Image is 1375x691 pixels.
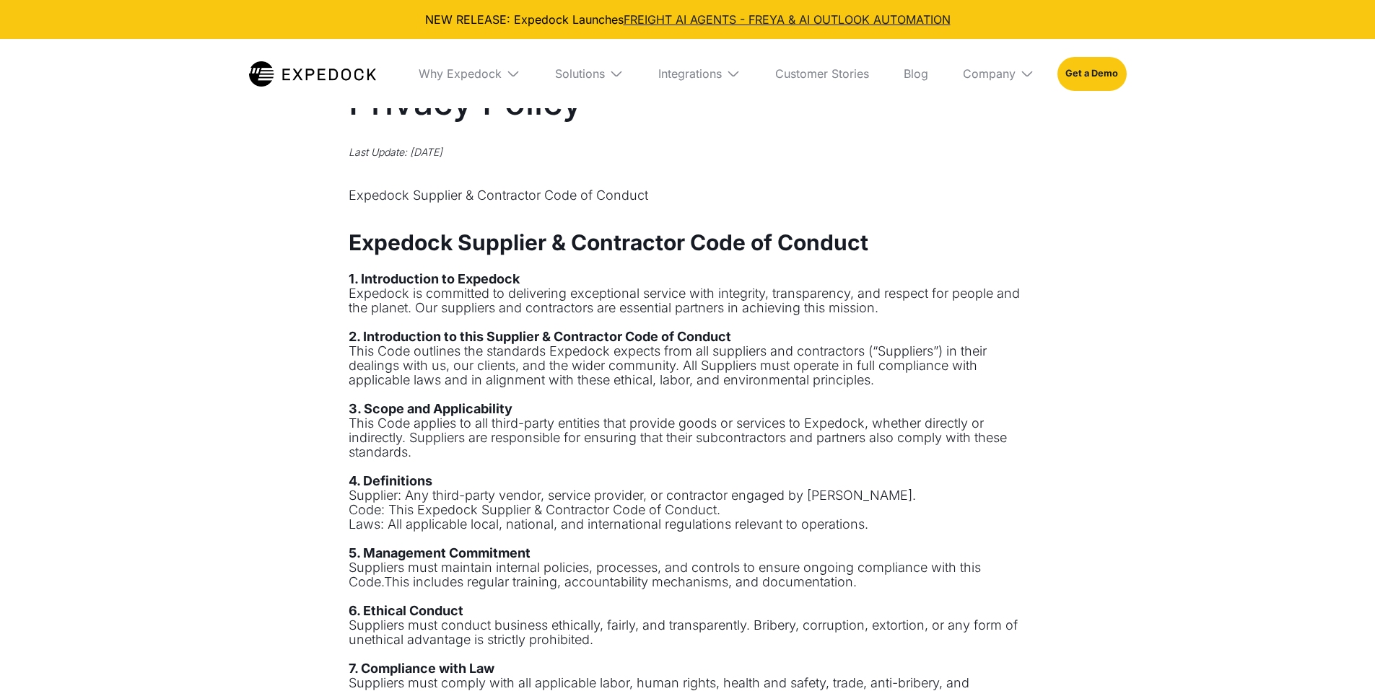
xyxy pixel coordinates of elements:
[349,329,731,344] strong: 2. Introduction to this Supplier & Contractor Code of Conduct
[349,545,531,560] strong: 5. Management Commitment
[555,66,605,81] div: Solutions
[349,229,868,255] strong: Expedock Supplier & Contractor Code of Conduct
[647,39,752,108] div: Integrations
[624,12,951,27] a: FREIGHT AI AGENTS - FREYA & AI OUTLOOK AUTOMATION
[1303,622,1375,691] iframe: Chat Widget
[12,12,1363,27] div: NEW RELEASE: Expedock Launches
[963,66,1016,81] div: Company
[951,39,1046,108] div: Company
[349,401,512,416] strong: 3. Scope and Applicability
[349,271,520,286] strong: 1. Introduction to Expedock
[658,66,722,81] div: Integrations
[544,39,635,108] div: Solutions
[764,39,881,108] a: Customer Stories
[349,473,432,488] strong: 4. Definitions
[349,185,1027,206] p: Expedock Supplier & Contractor Code of Conduct
[349,146,442,158] em: Last Update: [DATE]
[419,66,502,81] div: Why Expedock
[407,39,532,108] div: Why Expedock
[892,39,940,108] a: Blog
[1057,57,1126,90] a: Get a Demo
